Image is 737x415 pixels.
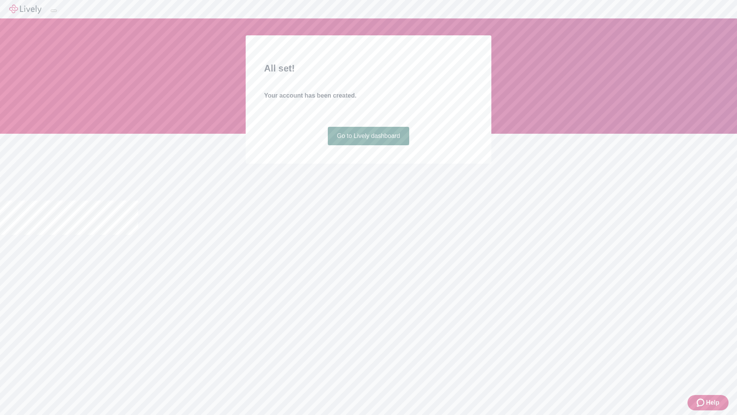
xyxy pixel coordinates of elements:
[9,5,41,14] img: Lively
[687,395,729,410] button: Zendesk support iconHelp
[264,61,473,75] h2: All set!
[51,10,57,12] button: Log out
[328,127,410,145] a: Go to Lively dashboard
[697,398,706,407] svg: Zendesk support icon
[264,91,473,100] h4: Your account has been created.
[706,398,719,407] span: Help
